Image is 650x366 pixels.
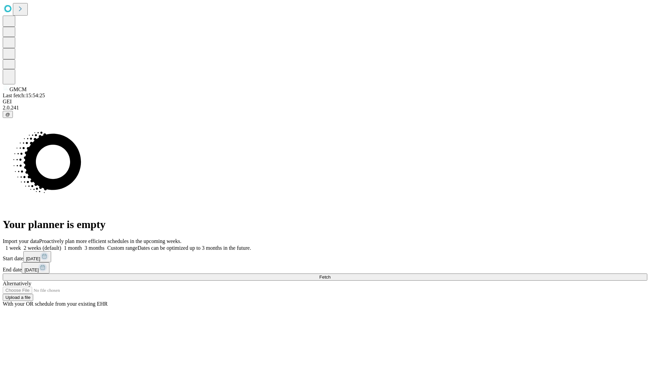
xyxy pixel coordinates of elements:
[5,245,21,251] span: 1 week
[3,273,647,281] button: Fetch
[22,262,49,273] button: [DATE]
[3,99,647,105] div: GEI
[3,301,108,307] span: With your OR schedule from your existing EHR
[3,281,31,286] span: Alternatively
[5,112,10,117] span: @
[24,245,61,251] span: 2 weeks (default)
[3,218,647,231] h1: Your planner is empty
[85,245,105,251] span: 3 months
[3,93,45,98] span: Last fetch: 15:54:25
[3,238,39,244] span: Import your data
[23,251,51,262] button: [DATE]
[3,105,647,111] div: 2.0.241
[39,238,181,244] span: Proactively plan more efficient schedules in the upcoming weeks.
[24,267,39,272] span: [DATE]
[64,245,82,251] span: 1 month
[3,251,647,262] div: Start date
[3,262,647,273] div: End date
[9,86,27,92] span: GMCM
[137,245,251,251] span: Dates can be optimized up to 3 months in the future.
[107,245,137,251] span: Custom range
[26,256,40,261] span: [DATE]
[3,111,13,118] button: @
[319,274,330,280] span: Fetch
[3,294,33,301] button: Upload a file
